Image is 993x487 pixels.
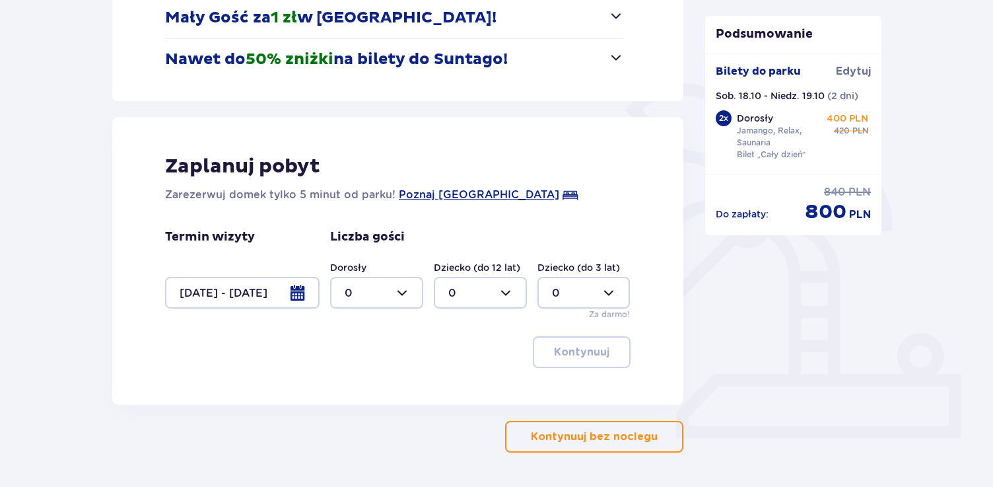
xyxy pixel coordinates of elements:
button: Nawet do50% zniżkina bilety do Suntago! [165,39,624,80]
a: Poznaj [GEOGRAPHIC_DATA] [399,187,559,203]
p: Za darmo! [589,309,630,320]
p: Kontynuuj bez noclegu [531,430,658,444]
p: Bilet „Cały dzień” [737,149,806,161]
span: 840 [824,185,846,200]
p: Zarezerwuj domek tylko 5 minut od parku! [165,187,395,203]
p: Sob. 18.10 - Niedz. 19.10 [716,89,825,102]
span: 800 [805,200,846,225]
p: Liczba gości [330,229,405,245]
p: Do zapłaty : [716,207,769,221]
p: ( 2 dni ) [827,89,858,102]
button: Kontynuuj bez noclegu [505,421,683,453]
label: Dorosły [330,261,366,274]
label: Dziecko (do 12 lat) [434,261,520,274]
p: Kontynuuj [554,345,609,359]
p: Jamango, Relax, Saunaria [737,125,825,149]
span: PLN [848,185,871,200]
span: PLN [849,207,871,222]
button: Kontynuuj [533,336,631,368]
p: Bilety do parku [716,64,801,79]
span: 1 zł [271,8,297,28]
p: Termin wizyty [165,229,255,245]
span: PLN [852,125,868,137]
p: Podsumowanie [705,26,882,42]
span: 420 [834,125,850,137]
p: Zaplanuj pobyt [165,154,320,179]
span: 50% zniżki [246,50,333,69]
p: 400 PLN [827,112,868,125]
label: Dziecko (do 3 lat) [537,261,620,274]
p: Dorosły [737,112,773,125]
p: Nawet do na bilety do Suntago! [165,50,508,69]
span: Edytuj [836,64,871,79]
div: 2 x [716,110,732,126]
p: Mały Gość za w [GEOGRAPHIC_DATA]! [165,8,497,28]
